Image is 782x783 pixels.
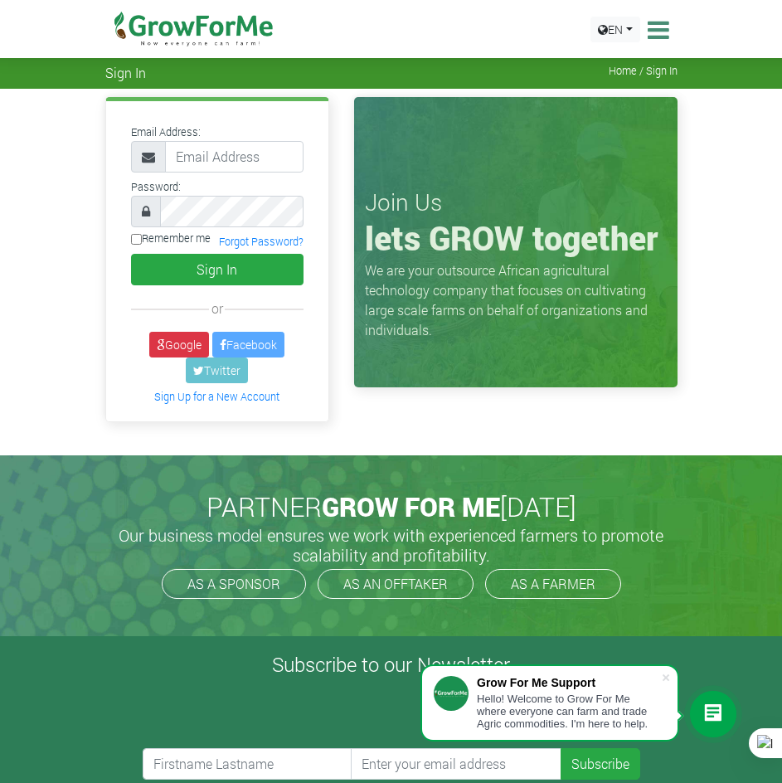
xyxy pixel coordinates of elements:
[609,65,678,77] span: Home / Sign In
[131,299,304,319] div: or
[131,231,211,246] label: Remember me
[131,124,201,140] label: Email Address:
[131,234,142,245] input: Remember me
[162,569,306,599] a: AS A SPONSOR
[165,141,304,173] input: Email Address
[109,525,673,565] h5: Our business model ensures we work with experienced farmers to promote scalability and profitabil...
[477,693,661,730] div: Hello! Welcome to Grow For Me where everyone can farm and trade Agric commodities. I'm here to help.
[131,179,181,195] label: Password:
[485,569,621,599] a: AS A FARMER
[131,254,304,285] button: Sign In
[477,676,661,689] div: Grow For Me Support
[561,748,640,780] button: Subscribe
[154,390,279,403] a: Sign Up for a New Account
[219,235,304,248] a: Forgot Password?
[149,332,209,357] a: Google
[365,260,667,340] p: We are your outsource African agricultural technology company that focuses on cultivating large s...
[143,748,353,780] input: Firstname Lastname
[590,17,640,42] a: EN
[365,218,667,258] h1: lets GROW together
[105,65,146,80] span: Sign In
[365,188,667,216] h3: Join Us
[21,653,761,677] h4: Subscribe to our Newsletter
[351,748,561,780] input: Enter your email address
[143,683,395,748] iframe: reCAPTCHA
[112,491,671,523] h2: PARTNER [DATE]
[322,489,500,524] span: GROW FOR ME
[318,569,474,599] a: AS AN OFFTAKER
